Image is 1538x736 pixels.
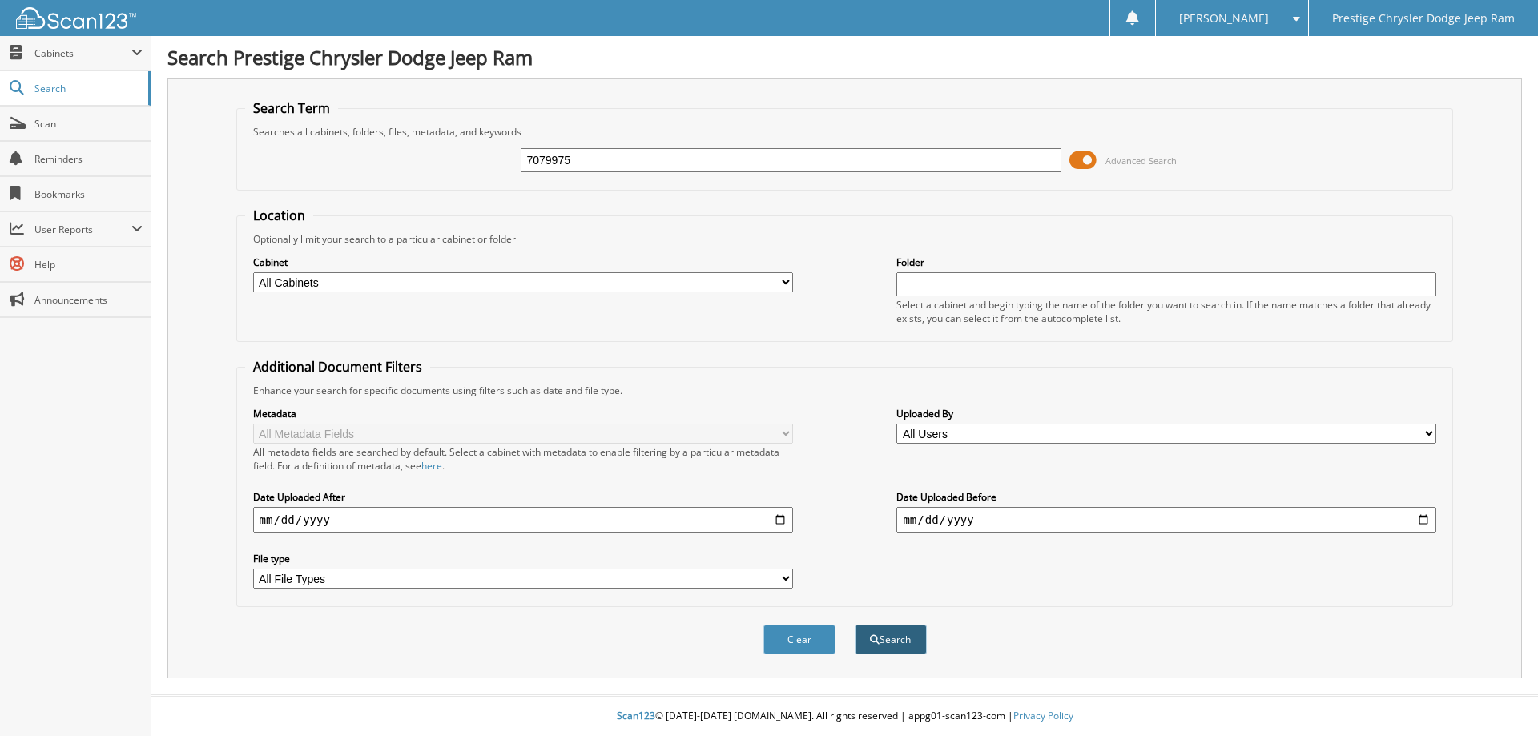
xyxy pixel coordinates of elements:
[253,255,793,269] label: Cabinet
[167,44,1522,70] h1: Search Prestige Chrysler Dodge Jeep Ram
[151,697,1538,736] div: © [DATE]-[DATE] [DOMAIN_NAME]. All rights reserved | appg01-scan123-com |
[245,232,1445,246] div: Optionally limit your search to a particular cabinet or folder
[34,117,143,131] span: Scan
[617,709,655,722] span: Scan123
[896,255,1436,269] label: Folder
[16,7,136,29] img: scan123-logo-white.svg
[245,384,1445,397] div: Enhance your search for specific documents using filters such as date and file type.
[896,407,1436,420] label: Uploaded By
[253,507,793,533] input: start
[245,207,313,224] legend: Location
[1105,155,1177,167] span: Advanced Search
[1458,659,1538,736] iframe: Chat Widget
[253,490,793,504] label: Date Uploaded After
[1013,709,1073,722] a: Privacy Policy
[763,625,835,654] button: Clear
[896,490,1436,504] label: Date Uploaded Before
[34,46,131,60] span: Cabinets
[855,625,927,654] button: Search
[34,293,143,307] span: Announcements
[34,82,140,95] span: Search
[245,125,1445,139] div: Searches all cabinets, folders, files, metadata, and keywords
[245,99,338,117] legend: Search Term
[245,358,430,376] legend: Additional Document Filters
[34,152,143,166] span: Reminders
[253,552,793,565] label: File type
[1332,14,1515,23] span: Prestige Chrysler Dodge Jeep Ram
[34,223,131,236] span: User Reports
[34,187,143,201] span: Bookmarks
[421,459,442,473] a: here
[896,507,1436,533] input: end
[34,258,143,271] span: Help
[1179,14,1269,23] span: [PERSON_NAME]
[253,407,793,420] label: Metadata
[896,298,1436,325] div: Select a cabinet and begin typing the name of the folder you want to search in. If the name match...
[253,445,793,473] div: All metadata fields are searched by default. Select a cabinet with metadata to enable filtering b...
